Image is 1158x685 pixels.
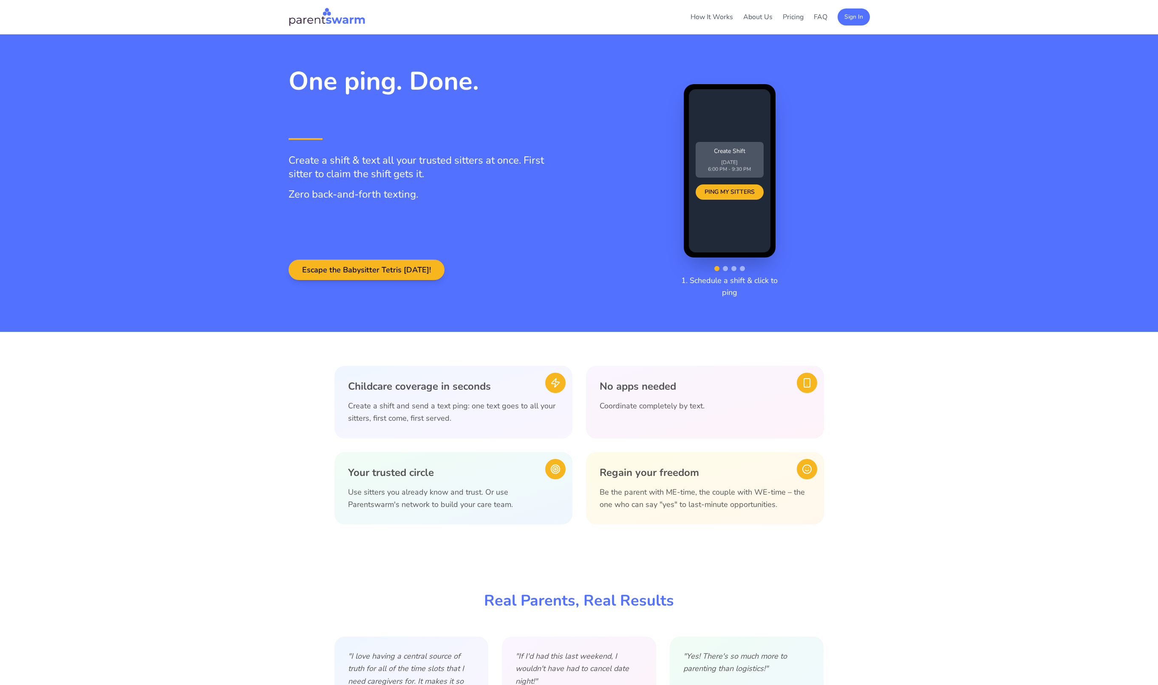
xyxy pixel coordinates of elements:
[701,159,759,166] p: [DATE]
[675,275,784,298] p: 1. Schedule a shift & click to ping
[600,466,810,479] h3: Regain your freedom
[289,266,445,275] a: Escape the Babysitter Tetris [DATE]!
[691,12,733,22] a: How It Works
[600,486,810,511] p: Be the parent with ME-time, the couple with WE-time – the one who can say "yes" to last-minute op...
[701,166,759,173] p: 6:00 PM - 9:30 PM
[348,379,559,393] h3: Childcare coverage in seconds
[348,400,559,425] p: Create a shift and send a text ping: one text goes to all your sitters, first come, first served.
[289,592,870,609] h2: Real Parents, Real Results
[783,12,804,22] a: Pricing
[838,12,870,21] a: Sign In
[348,486,559,511] p: Use sitters you already know and trust. Or use Parentswarm's network to build your care team.
[683,650,810,675] p: "Yes! There's so much more to parenting than logistics!"
[696,184,764,200] div: PING MY SITTERS
[348,466,559,479] h3: Your trusted circle
[289,260,445,280] button: Escape the Babysitter Tetris [DATE]!
[814,12,827,22] a: FAQ
[600,400,810,412] p: Coordinate completely by text.
[289,7,366,27] img: Parentswarm Logo
[701,147,759,156] p: Create Shift
[743,12,773,22] a: About Us
[600,379,810,393] h3: No apps needed
[838,8,870,25] button: Sign In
